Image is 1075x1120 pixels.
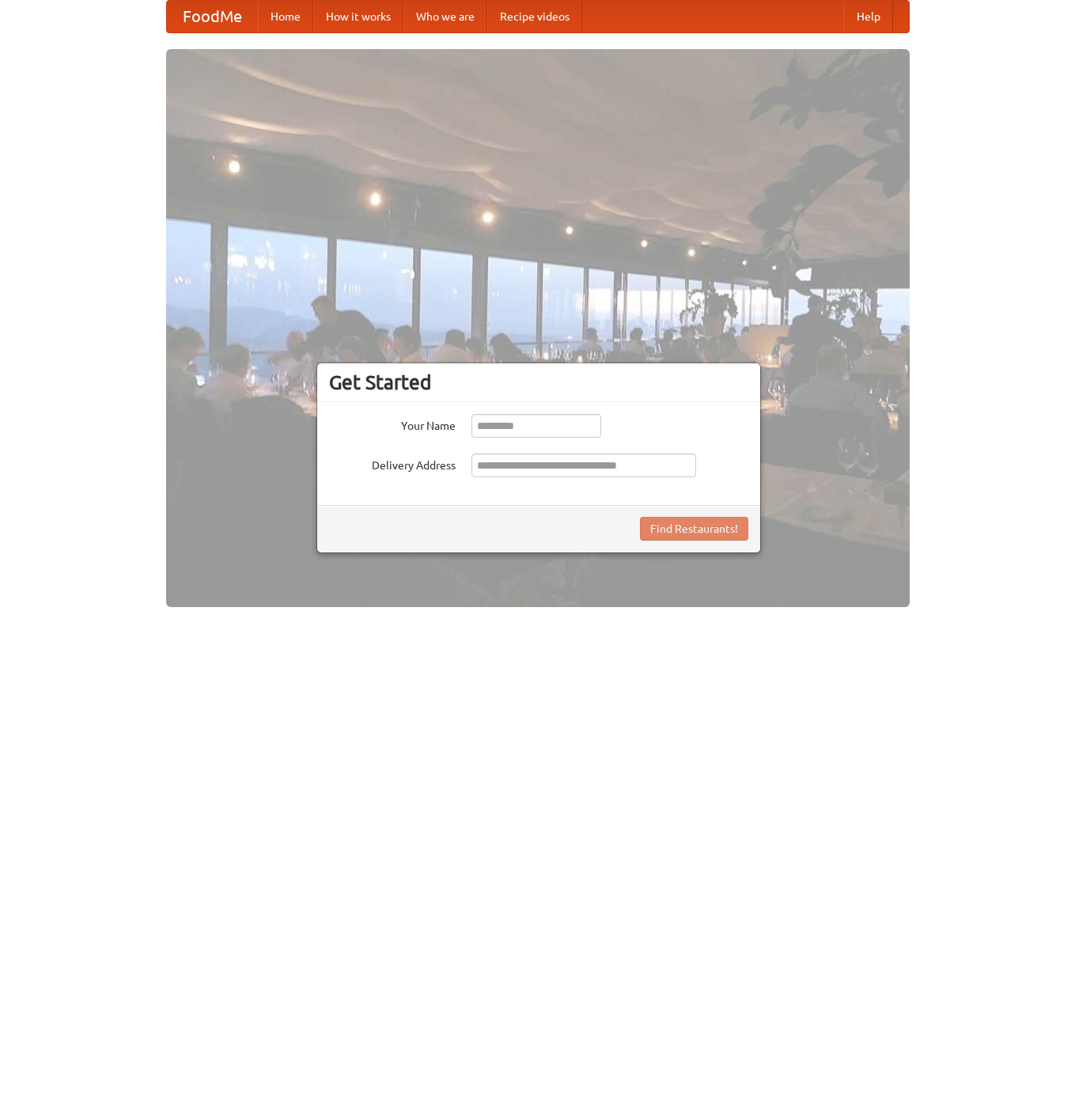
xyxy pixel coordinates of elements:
[329,370,748,394] h3: Get Started
[844,1,893,32] a: Help
[167,1,258,32] a: FoodMe
[329,414,456,434] label: Your Name
[258,1,313,32] a: Home
[329,454,456,473] label: Delivery Address
[487,1,582,32] a: Recipe videos
[313,1,403,32] a: How it works
[640,517,748,541] button: Find Restaurants!
[403,1,487,32] a: Who we are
